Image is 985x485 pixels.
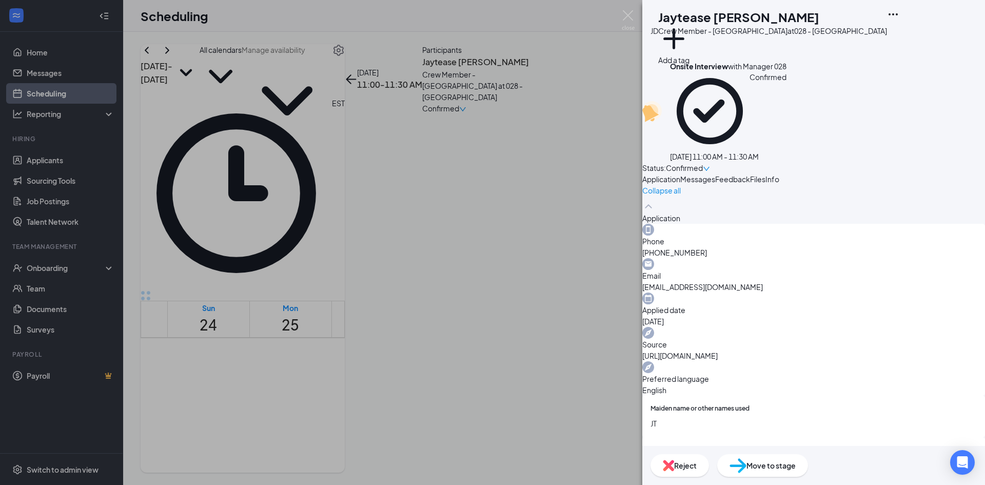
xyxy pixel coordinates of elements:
div: Open Intercom Messenger [950,450,975,475]
span: [DATE] [642,316,985,327]
span: Collapse all [642,185,681,196]
span: Applied date [642,304,985,316]
span: [PHONE_NUMBER] [642,247,985,258]
span: Move to stage [746,460,796,471]
span: Current Street Address/Apt. # [651,445,739,455]
span: Source [642,339,985,350]
span: Files [750,174,765,184]
span: Confirmed [750,71,786,151]
svg: Ellipses [887,8,899,21]
span: down [703,165,710,172]
span: [URL][DOMAIN_NAME] [642,350,985,361]
div: Application [642,212,985,224]
button: PlusAdd a tag [658,23,689,66]
span: Info [765,174,779,184]
span: Application [642,174,680,184]
h1: Jaytease [PERSON_NAME] [658,8,819,26]
span: [EMAIL_ADDRESS][DOMAIN_NAME] [642,281,985,293]
span: Messages [680,174,715,184]
span: Maiden name or other names used [651,404,750,414]
div: Crew Member - [GEOGRAPHIC_DATA] at 028 - [GEOGRAPHIC_DATA] [658,26,887,36]
div: [DATE] 11:00 AM - 11:30 AM [670,151,786,162]
div: JD [651,25,658,36]
span: English [642,384,985,396]
div: Status : [642,162,666,173]
span: Reject [674,460,697,471]
span: Confirmed [666,162,703,173]
svg: CheckmarkCircle [670,71,750,151]
b: Onsite Interview [670,62,728,71]
span: Feedback [715,174,750,184]
svg: ChevronUp [642,200,655,212]
span: Preferred language [642,373,985,384]
div: with Manager 028 [670,61,786,71]
span: JT [651,418,977,429]
span: Phone [642,236,985,247]
span: Email [642,270,985,281]
svg: Plus [658,23,689,54]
